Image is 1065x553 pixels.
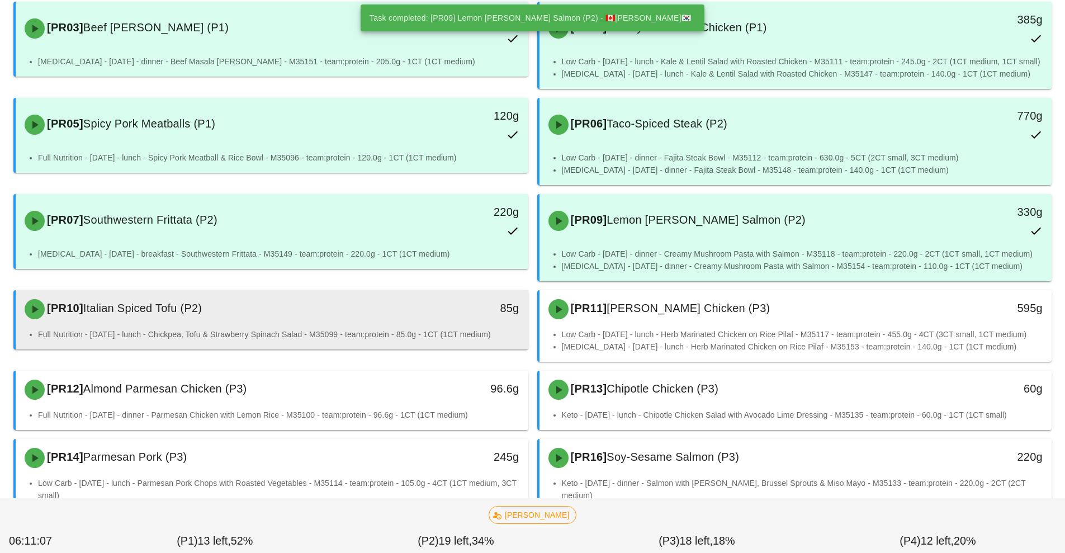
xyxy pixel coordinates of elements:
li: Full Nutrition - [DATE] - lunch - Spicy Pork Meatball & Rice Bowl - M35096 - team:protein - 120.0... [38,152,519,164]
div: (P1) 52% [94,531,335,552]
span: Lemon [PERSON_NAME] Salmon (P2) [607,214,806,226]
span: 19 left, [439,535,472,547]
li: Keto - [DATE] - dinner - Salmon with [PERSON_NAME], Brussel Sprouts & Miso Mayo - M35133 - team:p... [562,477,1043,502]
div: 96.6g [405,380,519,398]
li: Low Carb - [DATE] - lunch - Herb Marinated Chicken on Rice Pilaf - M35117 - team:protein - 455.0g... [562,328,1043,341]
span: Almond Parmesan Chicken (P3) [83,382,247,395]
span: [PERSON_NAME] [496,507,569,523]
span: [PR10] [45,302,83,314]
span: 12 left, [921,535,954,547]
span: [PERSON_NAME] Chicken (P3) [607,302,770,314]
span: 13 left, [197,535,230,547]
li: Low Carb - [DATE] - lunch - Parmesan Pork Chops with Roasted Vegetables - M35114 - team:protein -... [38,477,519,502]
span: [PR06] [569,117,607,130]
span: [PR14] [45,451,83,463]
div: 85g [405,299,519,317]
li: [MEDICAL_DATA] - [DATE] - dinner - Creamy Mushroom Pasta with Salmon - M35154 - team:protein - 11... [562,260,1043,272]
span: Spicy Pork Meatballs (P1) [83,117,215,130]
div: (P4) 20% [817,531,1058,552]
span: Taco-Spiced Steak (P2) [607,117,727,130]
span: [PR07] [45,214,83,226]
span: Southwestern Frittata (P2) [83,214,217,226]
span: [PR16] [569,451,607,463]
li: Keto - [DATE] - lunch - Chipotle Chicken Salad with Avocado Lime Dressing - M35135 - team:protein... [562,409,1043,421]
li: [MEDICAL_DATA] - [DATE] - lunch - Kale & Lentil Salad with Roasted Chicken - M35147 - team:protei... [562,68,1043,80]
li: [MEDICAL_DATA] - [DATE] - dinner - Beef Masala [PERSON_NAME] - M35151 - team:protein - 205.0g - 1... [38,55,519,68]
span: Beef [PERSON_NAME] (P1) [83,21,229,34]
span: [PR12] [45,382,83,395]
li: [MEDICAL_DATA] - [DATE] - dinner - Fajita Steak Bowl - M35148 - team:protein - 140.0g - 1CT (1CT ... [562,164,1043,176]
div: 595g [929,299,1043,317]
span: [PR03] [45,21,83,34]
span: Chipotle Chicken (P3) [607,382,718,395]
div: 245g [405,448,519,466]
span: Soy-Sesame Salmon (P3) [607,451,739,463]
li: Low Carb - [DATE] - dinner - Creamy Mushroom Pasta with Salmon - M35118 - team:protein - 220.0g -... [562,248,1043,260]
span: [PR09] [569,214,607,226]
div: 60g [929,380,1043,398]
div: (P2) 34% [335,531,576,552]
span: Italian Spiced Tofu (P2) [83,302,202,314]
span: 18 left, [680,535,713,547]
div: 385g [929,11,1043,29]
div: 06:11:07 [7,531,94,552]
div: (P3) 18% [576,531,817,552]
div: Task completed: [PR09] Lemon [PERSON_NAME] Salmon (P2) - 🇨🇦[PERSON_NAME]🇰🇷 [361,4,700,31]
span: Parmesan Pork (P3) [83,451,187,463]
li: Low Carb - [DATE] - lunch - Kale & Lentil Salad with Roasted Chicken - M35111 - team:protein - 24... [562,55,1043,68]
li: [MEDICAL_DATA] - [DATE] - lunch - Herb Marinated Chicken on Rice Pilaf - M35153 - team:protein - ... [562,341,1043,353]
div: 220g [405,203,519,221]
li: Low Carb - [DATE] - dinner - Fajita Steak Bowl - M35112 - team:protein - 630.0g - 5CT (2CT small,... [562,152,1043,164]
div: 120g [405,107,519,125]
span: [PR05] [45,117,83,130]
span: [PR11] [569,302,607,314]
div: 330g [929,203,1043,221]
li: Full Nutrition - [DATE] - lunch - Chickpea, Tofu & Strawberry Spinach Salad - M35099 - team:prote... [38,328,519,341]
li: Full Nutrition - [DATE] - dinner - Parmesan Chicken with Lemon Rice - M35100 - team:protein - 96.... [38,409,519,421]
li: [MEDICAL_DATA] - [DATE] - breakfast - Southwestern Frittata - M35149 - team:protein - 220.0g - 1C... [38,248,519,260]
div: 220g [929,448,1043,466]
span: [PR13] [569,382,607,395]
div: 770g [929,107,1043,125]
